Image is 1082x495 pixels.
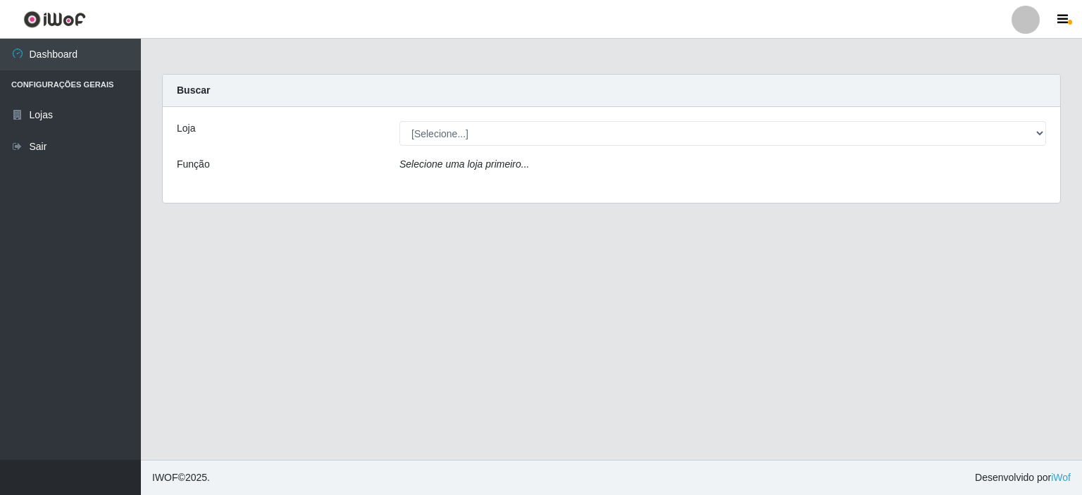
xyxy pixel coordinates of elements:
[177,84,210,96] strong: Buscar
[152,470,210,485] span: © 2025 .
[177,121,195,136] label: Loja
[177,157,210,172] label: Função
[23,11,86,28] img: CoreUI Logo
[399,158,529,170] i: Selecione uma loja primeiro...
[975,470,1071,485] span: Desenvolvido por
[1051,472,1071,483] a: iWof
[152,472,178,483] span: IWOF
